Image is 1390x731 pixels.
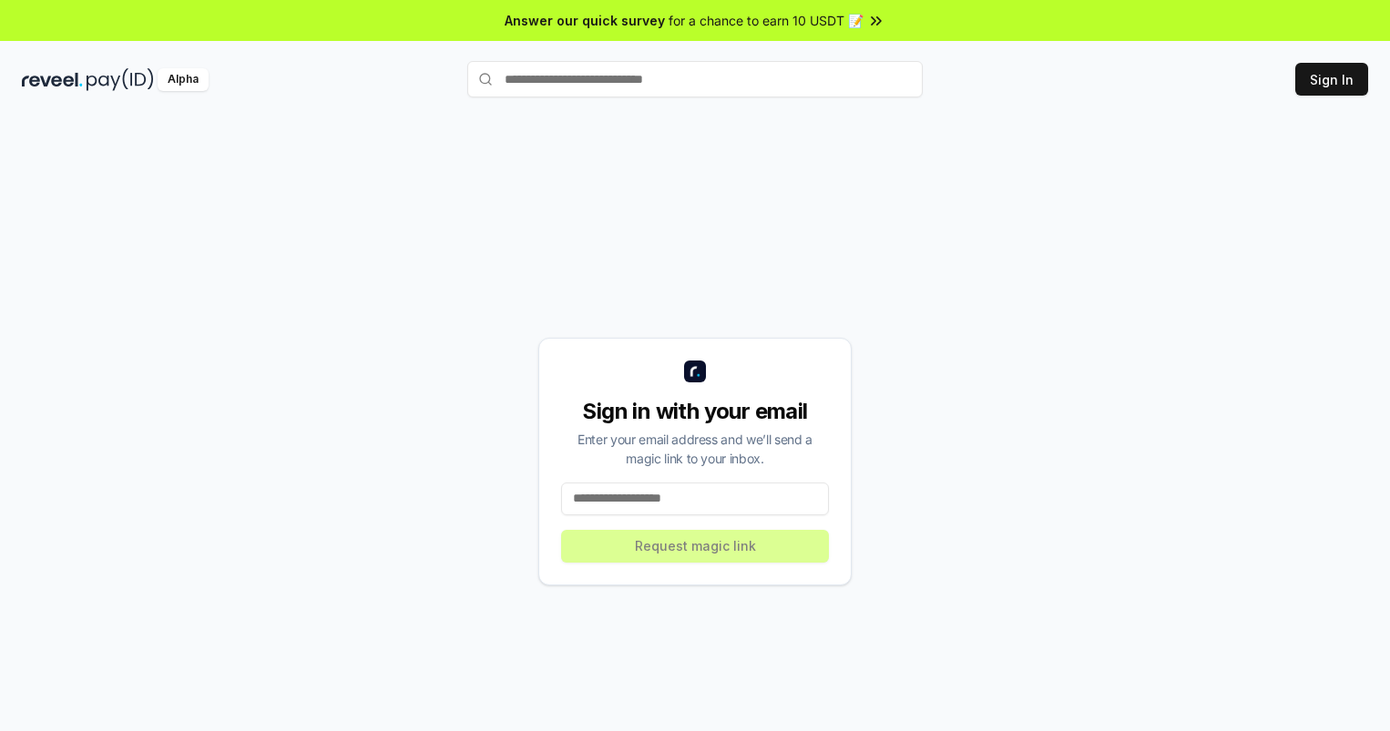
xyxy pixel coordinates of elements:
img: reveel_dark [22,68,83,91]
img: pay_id [87,68,154,91]
div: Enter your email address and we’ll send a magic link to your inbox. [561,430,829,468]
div: Alpha [158,68,209,91]
img: logo_small [684,360,706,382]
span: Answer our quick survey [505,11,665,30]
div: Sign in with your email [561,397,829,426]
span: for a chance to earn 10 USDT 📝 [669,11,864,30]
button: Sign In [1295,63,1368,96]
